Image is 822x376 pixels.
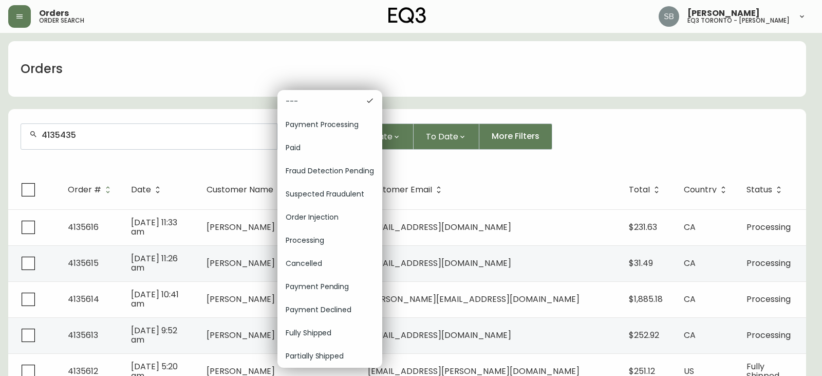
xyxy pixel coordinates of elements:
[286,96,358,107] span: ---
[286,189,374,200] span: Suspected Fraudulent
[277,136,382,159] div: Paid
[277,113,382,136] div: Payment Processing
[286,142,374,153] span: Paid
[277,206,382,229] div: Order Injection
[277,90,382,113] div: ---
[286,351,374,362] span: Partially Shipped
[286,305,374,315] span: Payment Declined
[286,328,374,338] span: Fully Shipped
[286,119,374,130] span: Payment Processing
[277,159,382,183] div: Fraud Detection Pending
[277,275,382,298] div: Payment Pending
[277,229,382,252] div: Processing
[277,183,382,206] div: Suspected Fraudulent
[277,298,382,321] div: Payment Declined
[286,166,374,176] span: Fraud Detection Pending
[286,235,374,246] span: Processing
[277,252,382,275] div: Cancelled
[286,212,374,223] span: Order Injection
[286,281,374,292] span: Payment Pending
[277,345,382,368] div: Partially Shipped
[277,321,382,345] div: Fully Shipped
[286,258,374,269] span: Cancelled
